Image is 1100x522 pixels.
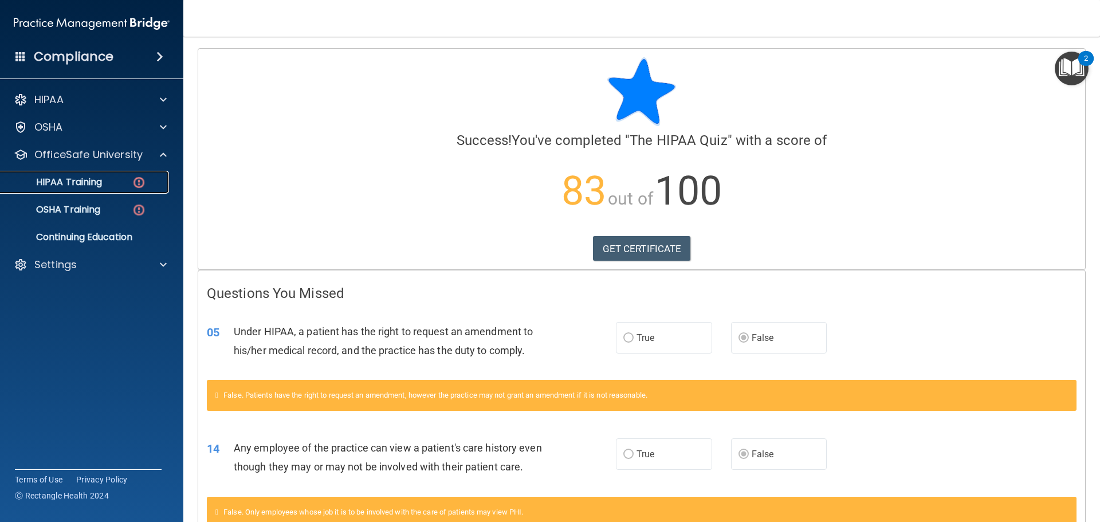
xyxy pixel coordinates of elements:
[630,132,727,148] span: The HIPAA Quiz
[34,148,143,162] p: OfficeSafe University
[223,391,647,399] span: False. Patients have the right to request an amendment, however the practice may not grant an ame...
[34,93,64,107] p: HIPAA
[637,449,654,460] span: True
[738,450,749,459] input: False
[623,334,634,343] input: True
[34,49,113,65] h4: Compliance
[14,12,170,35] img: PMB logo
[207,442,219,456] span: 14
[752,449,774,460] span: False
[608,189,653,209] span: out of
[1055,52,1089,85] button: Open Resource Center, 2 new notifications
[561,167,606,214] span: 83
[14,93,167,107] a: HIPAA
[738,334,749,343] input: False
[223,508,523,516] span: False. Only employees whose job it is to be involved with the care of patients may view PHI.
[234,442,542,473] span: Any employee of the practice can view a patient's care history even though they may or may not be...
[76,474,128,485] a: Privacy Policy
[15,490,109,501] span: Ⓒ Rectangle Health 2024
[34,120,63,134] p: OSHA
[207,286,1077,301] h4: Questions You Missed
[752,332,774,343] span: False
[593,236,691,261] a: GET CERTIFICATE
[623,450,634,459] input: True
[234,325,533,356] span: Under HIPAA, a patient has the right to request an amendment to his/her medical record, and the p...
[132,203,146,217] img: danger-circle.6113f641.png
[14,120,167,134] a: OSHA
[7,204,100,215] p: OSHA Training
[34,258,77,272] p: Settings
[207,133,1077,148] h4: You've completed " " with a score of
[14,148,167,162] a: OfficeSafe University
[1084,58,1088,73] div: 2
[132,175,146,190] img: danger-circle.6113f641.png
[15,474,62,485] a: Terms of Use
[607,57,676,126] img: blue-star-rounded.9d042014.png
[457,132,512,148] span: Success!
[7,176,102,188] p: HIPAA Training
[655,167,722,214] span: 100
[207,325,219,339] span: 05
[637,332,654,343] span: True
[14,258,167,272] a: Settings
[7,231,164,243] p: Continuing Education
